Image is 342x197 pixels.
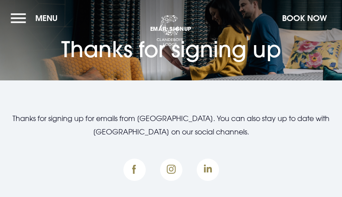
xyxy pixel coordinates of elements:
button: Menu [11,8,62,28]
span: Email Signup [61,25,281,32]
img: Instagram [197,159,219,181]
img: Instagram [160,159,182,181]
p: Thanks for signing up for emails from [GEOGRAPHIC_DATA]. You can also stay up to date with [GEOGR... [11,112,331,139]
img: Clandeboye Lodge [156,15,183,46]
span: Menu [35,13,58,23]
img: Facebook [123,159,146,181]
button: Book Now [278,8,331,28]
